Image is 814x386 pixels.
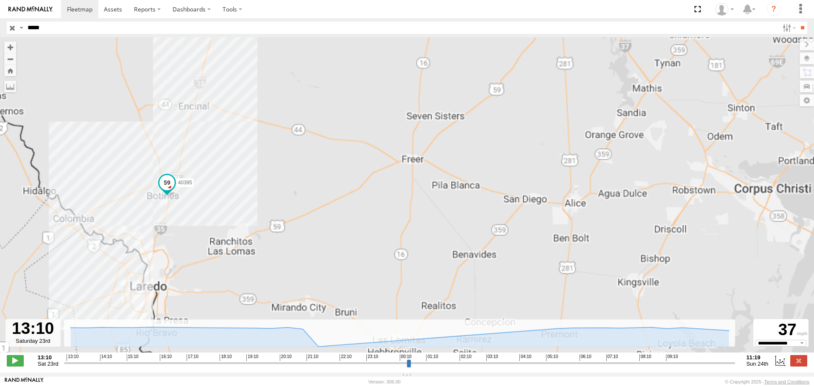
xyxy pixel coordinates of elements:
[460,354,471,361] span: 02:10
[779,22,797,34] label: Search Filter Options
[280,354,292,361] span: 20:10
[127,354,139,361] span: 15:10
[800,94,814,106] label: Map Settings
[38,354,59,361] strong: 13:10
[4,42,16,53] button: Zoom in
[580,354,591,361] span: 06:10
[486,354,498,361] span: 03:10
[764,379,809,384] a: Terms and Conditions
[746,361,768,367] span: Sun 24th Aug 2025
[366,354,378,361] span: 23:10
[725,379,809,384] div: © Copyright 2025 -
[790,355,807,366] label: Close
[7,355,24,366] label: Play/Stop
[100,354,112,361] span: 14:10
[8,6,53,12] img: rand-logo.svg
[307,354,318,361] span: 21:10
[400,354,412,361] span: 00:10
[426,354,438,361] span: 01:10
[639,354,651,361] span: 08:10
[712,3,737,16] div: Caseta Laredo TX
[187,354,198,361] span: 17:10
[666,354,678,361] span: 09:10
[67,354,78,361] span: 13:10
[246,354,258,361] span: 19:10
[368,379,401,384] div: Version: 306.00
[340,354,351,361] span: 22:10
[4,53,16,65] button: Zoom out
[160,354,172,361] span: 16:10
[38,361,59,367] span: Sat 23rd Aug 2025
[746,354,768,361] strong: 11:19
[220,354,231,361] span: 18:10
[178,180,192,186] span: 40395
[18,22,25,34] label: Search Query
[606,354,618,361] span: 07:10
[767,3,781,16] i: ?
[519,354,531,361] span: 04:10
[4,65,16,76] button: Zoom Home
[4,81,16,92] label: Measure
[5,378,44,386] a: Visit our Website
[755,320,807,340] div: 37
[546,354,558,361] span: 05:10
